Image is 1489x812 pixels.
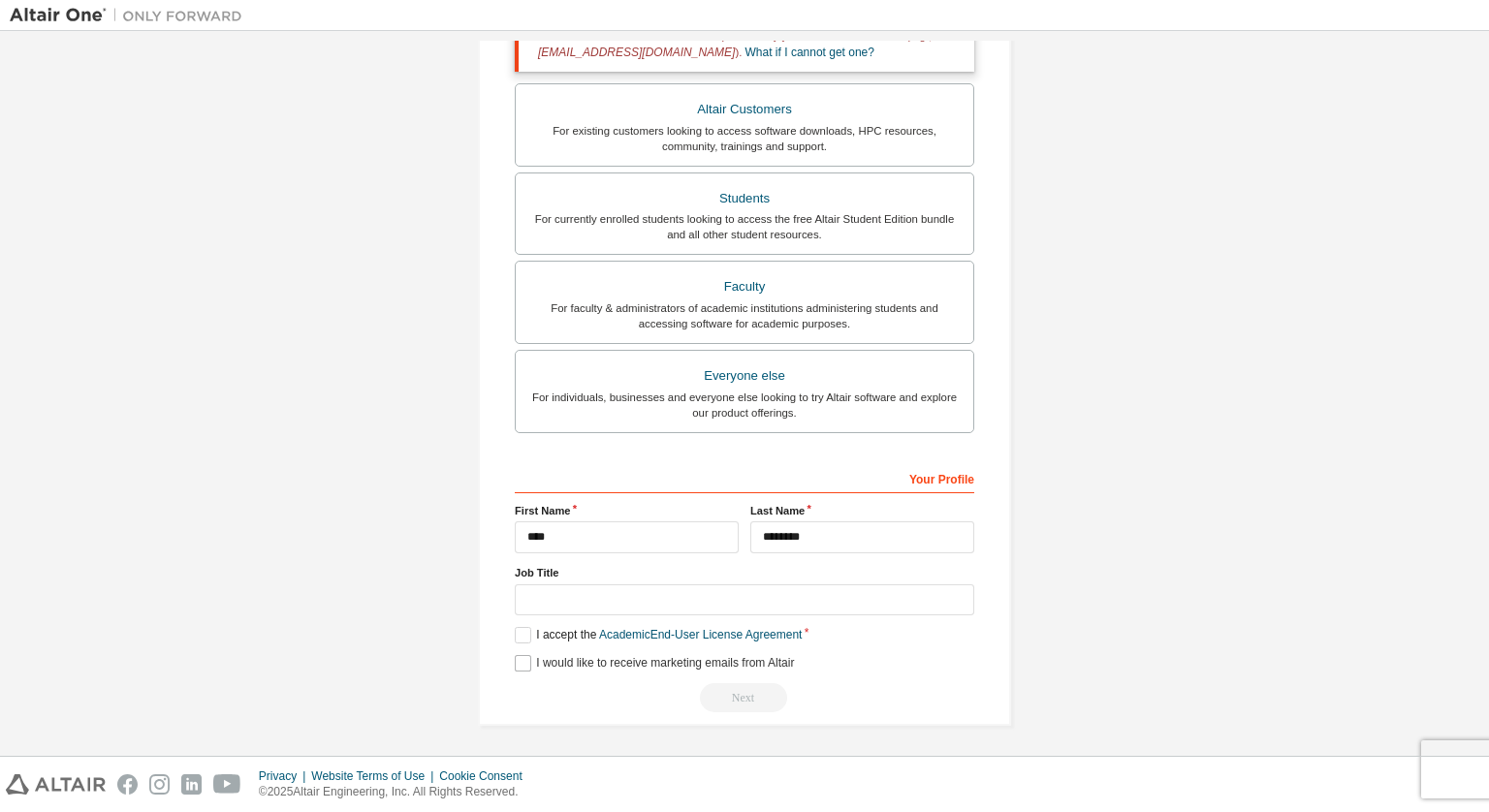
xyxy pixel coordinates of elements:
div: For currently enrolled students looking to access the free Altair Student Edition bundle and all ... [527,211,962,242]
img: facebook.svg [117,774,138,795]
img: Altair One [10,6,252,25]
a: What if I cannot get one? [745,46,874,59]
span: [EMAIL_ADDRESS][DOMAIN_NAME] [538,46,735,59]
div: You need to provide your academic email [515,683,974,712]
label: I accept the [515,627,802,643]
div: You must enter a valid email address provided by your academic institution (e.g., ). [515,16,974,72]
label: Last Name [750,503,974,518]
img: instagram.svg [149,774,170,795]
img: linkedin.svg [181,774,202,795]
label: Job Title [515,565,974,580]
label: First Name [515,503,739,518]
label: I would like to receive marketing emails from Altair [515,655,794,671]
div: Students [527,185,962,212]
div: Cookie Consent [439,768,533,784]
img: altair_logo.svg [6,774,106,795]
div: Everyone else [527,362,962,390]
div: Website Terms of Use [311,768,439,784]
div: For individuals, businesses and everyone else looking to try Altair software and explore our prod... [527,390,962,421]
div: Your Profile [515,462,974,493]
div: For faculty & administrators of academic institutions administering students and accessing softwa... [527,300,962,331]
img: youtube.svg [213,774,241,795]
div: For existing customers looking to access software downloads, HPC resources, community, trainings ... [527,123,962,154]
div: Privacy [259,768,311,784]
div: Faculty [527,273,962,300]
p: © 2025 Altair Engineering, Inc. All Rights Reserved. [259,784,534,800]
a: Academic End-User License Agreement [599,628,802,641]
div: Altair Customers [527,96,962,123]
